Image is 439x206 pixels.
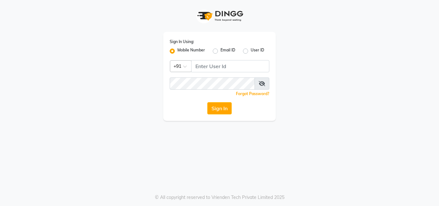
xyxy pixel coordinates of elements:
label: User ID [251,47,264,55]
button: Sign In [207,102,232,114]
input: Username [191,60,269,72]
label: Sign In Using: [170,39,194,45]
input: Username [170,77,255,90]
label: Mobile Number [177,47,205,55]
label: Email ID [220,47,235,55]
img: logo1.svg [194,6,245,25]
a: Forgot Password? [236,91,269,96]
